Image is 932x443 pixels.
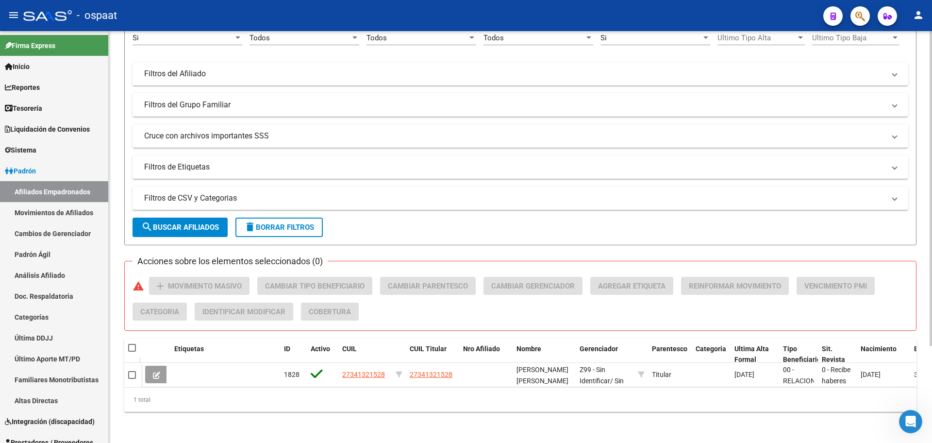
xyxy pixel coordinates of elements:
[914,345,930,353] span: Edad
[168,282,242,290] span: Movimiento Masivo
[141,221,153,233] mat-icon: search
[307,339,338,371] datatable-header-cell: Activo
[144,193,885,204] mat-panel-title: Filtros de CSV y Categorias
[133,187,908,210] mat-expansion-panel-header: Filtros de CSV y Categorias
[652,371,671,378] span: Titular
[124,388,916,412] div: 1 total
[483,34,504,42] span: Todos
[149,277,250,295] button: Movimiento Masivo
[783,345,821,364] span: Tipo Beneficiario
[265,282,365,290] span: Cambiar Tipo Beneficiario
[5,166,36,176] span: Padrón
[202,307,285,316] span: Identificar Modificar
[459,339,513,371] datatable-header-cell: Nro Afiliado
[144,162,885,172] mat-panel-title: Filtros de Etiquetas
[717,34,796,42] span: Ultimo Tipo Alta
[141,223,219,232] span: Buscar Afiliados
[734,345,769,364] span: Ultima Alta Formal
[133,218,228,237] button: Buscar Afiliados
[284,345,290,353] span: ID
[8,9,19,21] mat-icon: menu
[133,62,908,85] mat-expansion-panel-header: Filtros del Afiliado
[5,103,42,114] span: Tesorería
[5,40,55,51] span: Firma Express
[598,282,666,290] span: Agregar Etiqueta
[818,339,857,371] datatable-header-cell: Sit. Revista
[734,369,775,380] div: [DATE]
[576,339,634,371] datatable-header-cell: Gerenciador
[516,345,541,353] span: Nombre
[380,277,476,295] button: Cambiar Parentesco
[914,371,922,378] span: 36
[342,345,357,353] span: CUIL
[491,282,575,290] span: Cambiar Gerenciador
[366,34,387,42] span: Todos
[822,345,845,364] span: Sit. Revista
[133,280,144,292] mat-icon: warning
[235,218,323,237] button: Borrar Filtros
[812,34,891,42] span: Ultimo Tipo Baja
[5,61,30,72] span: Inicio
[689,282,781,290] span: Reinformar Movimiento
[244,223,314,232] span: Borrar Filtros
[133,93,908,117] mat-expansion-panel-header: Filtros del Grupo Familiar
[899,410,922,433] iframe: Intercom live chat
[342,371,385,378] span: 27341321528
[861,345,897,353] span: Nacimiento
[779,339,818,371] datatable-header-cell: Tipo Beneficiario
[600,34,607,42] span: Si
[483,277,582,295] button: Cambiar Gerenciador
[692,339,731,371] datatable-header-cell: Categoria
[5,124,90,135] span: Liquidación de Convenios
[338,339,392,371] datatable-header-cell: CUIL
[144,68,885,79] mat-panel-title: Filtros del Afiliado
[861,371,881,378] span: [DATE]
[580,345,618,353] span: Gerenciador
[857,339,910,371] datatable-header-cell: Nacimiento
[311,345,330,353] span: Activo
[580,366,610,385] span: Z99 - Sin Identificar
[5,145,36,155] span: Sistema
[648,339,692,371] datatable-header-cell: Parentesco
[133,303,187,321] button: Categoria
[257,277,372,295] button: Cambiar Tipo Beneficiario
[804,282,867,290] span: Vencimiento PMI
[5,416,95,427] span: Integración (discapacidad)
[797,277,875,295] button: Vencimiento PMI
[174,345,204,353] span: Etiquetas
[822,366,862,396] span: 0 - Recibe haberes regularmente
[284,371,300,378] span: 1828
[250,34,270,42] span: Todos
[301,303,359,321] button: Cobertura
[783,366,828,407] span: 00 - RELACION DE DEPENDENCIA
[244,221,256,233] mat-icon: delete
[309,307,351,316] span: Cobertura
[410,371,452,378] span: 27341321528
[406,339,459,371] datatable-header-cell: CUIL Titular
[513,339,576,371] datatable-header-cell: Nombre
[140,307,179,316] span: Categoria
[133,124,908,148] mat-expansion-panel-header: Cruce con archivos importantes SSS
[195,303,293,321] button: Identificar Modificar
[144,131,885,141] mat-panel-title: Cruce con archivos importantes SSS
[652,345,687,353] span: Parentesco
[77,5,117,26] span: - ospaat
[463,345,500,353] span: Nro Afiliado
[133,155,908,179] mat-expansion-panel-header: Filtros de Etiquetas
[144,100,885,110] mat-panel-title: Filtros del Grupo Familiar
[696,345,726,353] span: Categoria
[410,345,447,353] span: CUIL Titular
[154,280,166,292] mat-icon: add
[731,339,779,371] datatable-header-cell: Ultima Alta Formal
[133,255,328,268] h3: Acciones sobre los elementos seleccionados (0)
[280,339,307,371] datatable-header-cell: ID
[516,366,568,396] span: [PERSON_NAME] [PERSON_NAME] [PERSON_NAME]
[5,82,40,93] span: Reportes
[388,282,468,290] span: Cambiar Parentesco
[913,9,924,21] mat-icon: person
[170,339,280,371] datatable-header-cell: Etiquetas
[133,34,139,42] span: Si
[681,277,789,295] button: Reinformar Movimiento
[590,277,673,295] button: Agregar Etiqueta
